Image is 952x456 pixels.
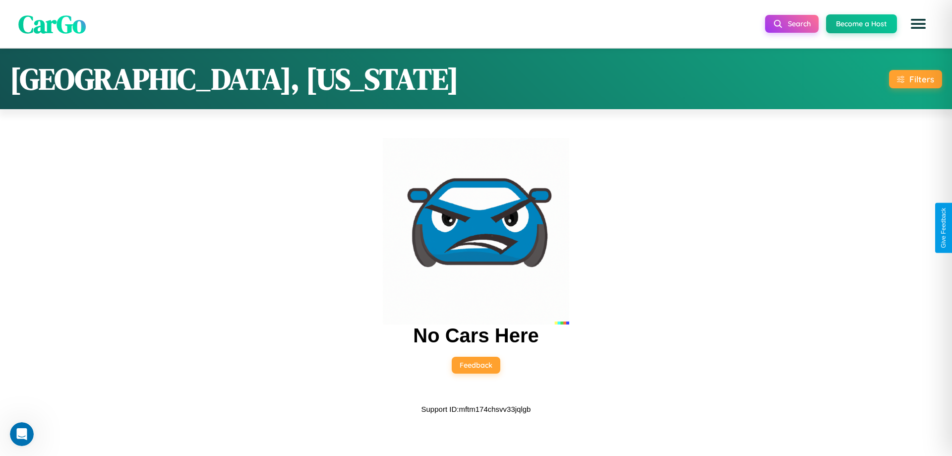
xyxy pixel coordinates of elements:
iframe: Intercom live chat [10,422,34,446]
h2: No Cars Here [413,325,538,347]
p: Support ID: mftm174chsvv33jqlgb [421,402,531,416]
img: car [383,138,569,325]
button: Feedback [452,357,500,374]
div: Filters [909,74,934,84]
button: Open menu [904,10,932,38]
button: Search [765,15,819,33]
span: Search [788,19,811,28]
h1: [GEOGRAPHIC_DATA], [US_STATE] [10,59,459,99]
button: Filters [889,70,942,88]
div: Give Feedback [940,208,947,248]
button: Become a Host [826,14,897,33]
span: CarGo [18,6,86,41]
